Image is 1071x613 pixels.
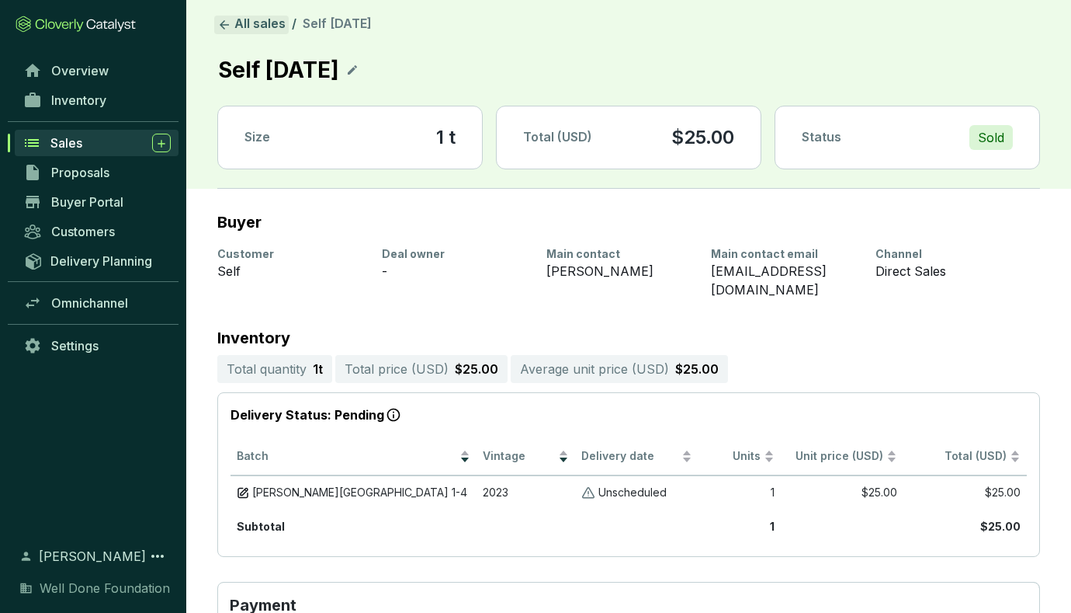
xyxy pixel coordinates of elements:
[523,129,592,145] span: Total (USD)
[51,165,109,180] span: Proposals
[477,475,575,510] td: 2023
[705,449,761,464] span: Units
[770,520,775,533] b: 1
[675,360,719,378] p: $25.00
[16,218,178,245] a: Customers
[40,579,170,597] span: Well Done Foundation
[802,129,841,146] p: Status
[244,129,270,146] p: Size
[575,438,698,476] th: Delivery date
[39,547,146,566] span: [PERSON_NAME]
[303,16,372,31] span: Self [DATE]
[483,449,555,464] span: Vintage
[16,159,178,186] a: Proposals
[313,360,323,378] p: 1 t
[292,16,296,34] li: /
[230,438,477,476] th: Batch
[51,92,106,108] span: Inventory
[698,438,781,476] th: Units
[50,253,152,269] span: Delivery Planning
[217,246,363,262] div: Customer
[16,57,178,84] a: Overview
[581,449,678,464] span: Delivery date
[598,486,667,500] p: Unscheduled
[230,406,1027,426] p: Delivery Status: Pending
[345,360,449,378] p: Total price ( USD )
[51,63,109,78] span: Overview
[698,475,781,510] td: 1
[16,189,178,215] a: Buyer Portal
[16,87,178,113] a: Inventory
[546,246,692,262] div: Main contact
[711,262,857,299] div: [EMAIL_ADDRESS][DOMAIN_NAME]
[875,262,1021,280] div: Direct Sales
[16,333,178,359] a: Settings
[51,338,99,354] span: Settings
[711,246,857,262] div: Main contact email
[217,53,340,87] p: Self [DATE]
[382,246,528,262] div: Deal owner
[51,295,128,311] span: Omnichannel
[436,125,456,150] section: 1 t
[16,248,178,273] a: Delivery Planning
[671,125,734,150] p: $25.00
[944,449,1007,462] span: Total (USD)
[237,449,456,464] span: Batch
[903,475,1027,510] td: $25.00
[252,486,467,500] span: [PERSON_NAME][GEOGRAPHIC_DATA] 1-4
[214,16,289,34] a: All sales
[520,360,669,378] p: Average unit price ( USD )
[875,246,1021,262] div: Channel
[227,360,307,378] p: Total quantity
[50,135,82,151] span: Sales
[15,130,178,156] a: Sales
[581,486,595,500] img: Unscheduled
[217,214,262,231] h2: Buyer
[16,290,178,316] a: Omnichannel
[980,520,1021,533] b: $25.00
[795,449,883,462] span: Unit price (USD)
[382,262,528,280] div: -
[237,486,249,500] img: draft
[237,520,285,533] b: Subtotal
[477,438,575,476] th: Vintage
[51,224,115,239] span: Customers
[455,360,498,378] p: $25.00
[217,262,363,280] div: Self
[546,262,692,280] div: [PERSON_NAME]
[781,475,904,510] td: $25.00
[51,194,123,210] span: Buyer Portal
[217,330,1040,346] p: Inventory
